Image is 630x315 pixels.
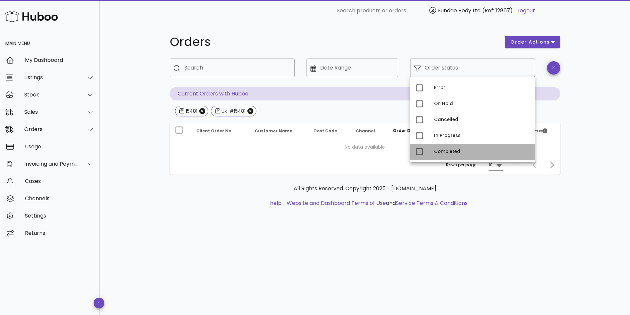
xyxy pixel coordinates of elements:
p: All Rights Reserved. Copyright 2025 - [DOMAIN_NAME] [175,185,555,193]
h1: Orders [170,36,497,48]
th: Client Order No. [191,123,249,139]
span: order actions [510,39,550,46]
p: Current Orders with Huboo [170,87,560,100]
button: Close [247,108,253,114]
a: Service Terms & Conditions [396,199,468,207]
div: Orders [24,126,78,132]
span: Customer Name [255,128,292,134]
div: Channels [25,195,94,202]
div: Listings [24,74,78,80]
div: – [516,162,518,168]
th: Customer Name [249,123,309,139]
span: Status [527,128,547,134]
div: Returns [25,230,94,236]
div: In Progress [434,133,530,138]
a: help [270,199,282,207]
th: Order Date: Sorted descending. Activate to remove sorting. [388,123,439,139]
span: Client Order No. [196,128,233,134]
div: Uk-#15481 [220,108,245,114]
div: Stock [24,91,78,98]
span: Channel [356,128,375,134]
span: Post Code [314,128,337,134]
div: Rows per page: [446,155,503,175]
th: Status [522,123,560,139]
div: Sales [24,109,78,115]
div: Usage [25,143,94,150]
button: Close [199,108,205,114]
th: Channel [350,123,388,139]
div: Completed [434,149,530,154]
div: Settings [25,213,94,219]
div: 15481 [184,108,197,114]
span: Sundae Body Ltd [438,7,481,14]
th: Post Code [309,123,350,139]
li: and [284,199,468,207]
div: Cases [25,178,94,184]
div: Error [434,85,530,90]
td: No data available [170,139,560,155]
span: (Ref: 12867) [482,7,513,14]
div: 10Rows per page: [489,160,503,170]
div: My Dashboard [25,57,94,63]
button: order actions [505,36,560,48]
img: Huboo Logo [5,9,58,24]
div: Invoicing and Payments [24,161,78,167]
div: 10 [489,162,493,168]
span: Order Date [393,128,418,133]
div: Cancelled [434,117,530,122]
a: Logout [517,7,535,15]
div: On Hold [434,101,530,106]
a: Website and Dashboard Terms of Use [287,199,386,207]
